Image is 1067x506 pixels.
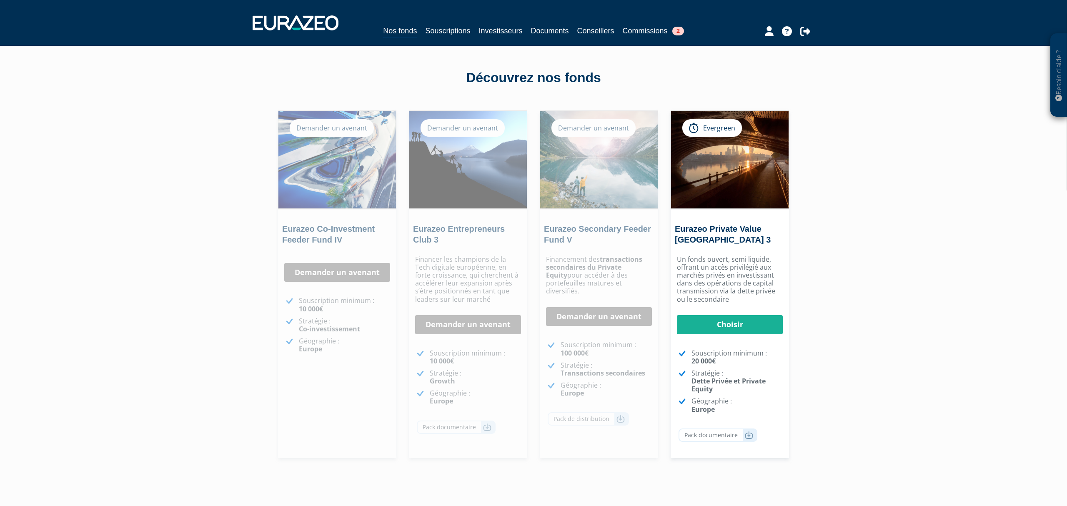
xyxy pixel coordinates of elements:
[430,356,454,366] strong: 10 000€
[561,348,589,358] strong: 100 000€
[548,412,629,426] a: Pack de distribution
[561,381,652,397] p: Géographie :
[278,111,396,208] img: Eurazeo Co-Investment Feeder Fund IV
[290,119,374,137] div: Demander un avenant
[284,263,390,282] a: Demander un avenant
[253,15,338,30] img: 1732889491-logotype_eurazeo_blanc_rvb.png
[546,256,652,296] p: Financement des pour accéder à des portefeuilles matures et diversifiés.
[682,119,742,137] div: Evergreen
[299,337,390,353] p: Géographie :
[546,255,642,280] strong: transactions secondaires du Private Equity
[577,25,614,37] a: Conseillers
[430,376,455,386] strong: Growth
[679,428,757,442] a: Pack documentaire
[671,111,789,208] img: Eurazeo Private Value Europe 3
[430,369,521,385] p: Stratégie :
[691,349,783,365] p: Souscription minimum :
[540,111,658,208] img: Eurazeo Secondary Feeder Fund V
[478,25,522,37] a: Investisseurs
[415,256,521,303] p: Financer les champions de la Tech digitale européenne, en forte croissance, qui cherchent à accél...
[299,304,323,313] strong: 10 000€
[299,344,322,353] strong: Europe
[430,396,453,406] strong: Europe
[691,376,766,393] strong: Dette Privée et Private Equity
[672,27,684,35] span: 2
[1054,38,1064,113] p: Besoin d'aide ?
[409,111,527,208] img: Eurazeo Entrepreneurs Club 3
[675,224,771,244] a: Eurazeo Private Value [GEOGRAPHIC_DATA] 3
[531,25,569,37] a: Documents
[413,224,505,244] a: Eurazeo Entrepreneurs Club 3
[417,421,496,434] a: Pack documentaire
[421,119,505,137] div: Demander un avenant
[623,25,684,37] a: Commissions2
[425,25,470,37] a: Souscriptions
[691,369,783,393] p: Stratégie :
[691,405,715,414] strong: Europe
[296,68,771,88] div: Découvrez nos fonds
[677,256,783,303] p: Un fonds ouvert, semi liquide, offrant un accès privilégié aux marchés privés en investissant dan...
[551,119,636,137] div: Demander un avenant
[691,397,783,413] p: Géographie :
[677,315,783,334] a: Choisir
[430,389,521,405] p: Géographie :
[299,297,390,313] p: Souscription minimum :
[691,356,716,366] strong: 20 000€
[415,315,521,334] a: Demander un avenant
[430,349,521,365] p: Souscription minimum :
[299,324,360,333] strong: Co-investissement
[299,317,390,333] p: Stratégie :
[561,388,584,398] strong: Europe
[561,341,652,357] p: Souscription minimum :
[546,307,652,326] a: Demander un avenant
[383,25,417,38] a: Nos fonds
[282,224,375,244] a: Eurazeo Co-Investment Feeder Fund IV
[561,361,652,377] p: Stratégie :
[544,224,651,244] a: Eurazeo Secondary Feeder Fund V
[561,368,645,378] strong: Transactions secondaires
